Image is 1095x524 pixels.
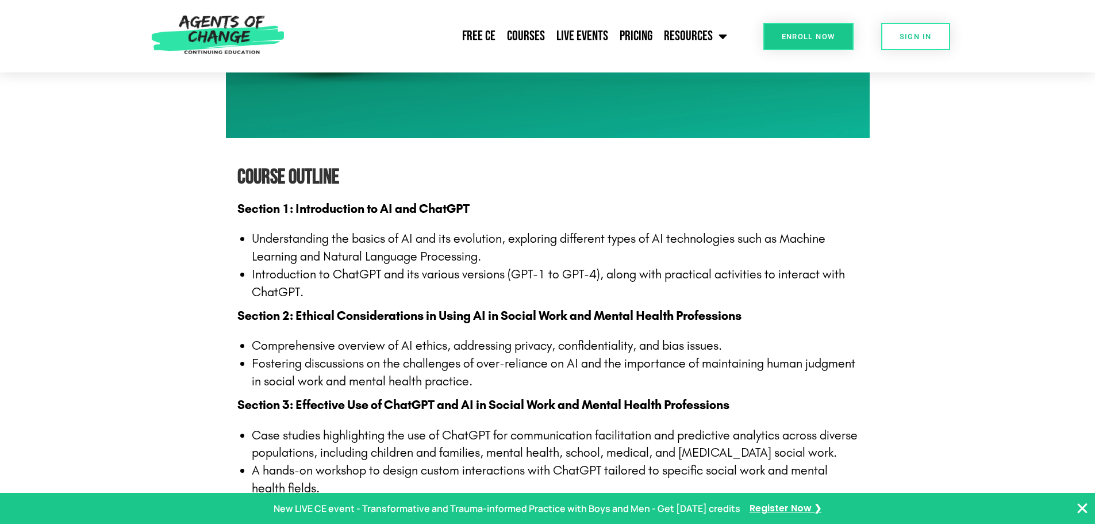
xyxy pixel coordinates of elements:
span: SIGN IN [900,33,932,40]
nav: Menu [290,22,733,51]
p: New LIVE CE event - Transformative and Trauma-informed Practice with Boys and Men - Get [DATE] cr... [274,500,740,517]
button: Close Banner [1075,502,1089,515]
a: Enroll Now [763,23,854,50]
strong: Section 1: Introduction to AI and ChatGPT [237,201,470,216]
a: Live Events [551,22,614,51]
strong: Section 2: Ethical Considerations in Using AI in Social Work and Mental Health Professions [237,308,741,323]
a: SIGN IN [881,23,950,50]
b: Course Outline [237,165,339,190]
li: Understanding the basics of AI and its evolution, exploring different types of AI technologies su... [252,230,858,266]
li: Fostering discussions on the challenges of over-reliance on AI and the importance of maintaining ... [252,355,858,391]
span: Enroll Now [782,33,835,40]
li: A hands-on workshop to design custom interactions with ChatGPT tailored to specific social work a... [252,462,858,498]
a: Pricing [614,22,658,51]
strong: Section 3: Effective Use of ChatGPT and AI in Social Work and Mental Health Professions [237,397,729,412]
a: Register Now ❯ [750,500,821,517]
li: Introduction to ChatGPT and its various versions (GPT-1 to GPT-4), along with practical activitie... [252,266,858,301]
a: Free CE [456,22,501,51]
a: Resources [658,22,733,51]
li: Case studies highlighting the use of ChatGPT for communication facilitation and predictive analyt... [252,427,858,462]
a: Courses [501,22,551,51]
li: Comprehensive overview of AI ethics, addressing privacy, confidentiality, and bias issues. [252,337,858,355]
